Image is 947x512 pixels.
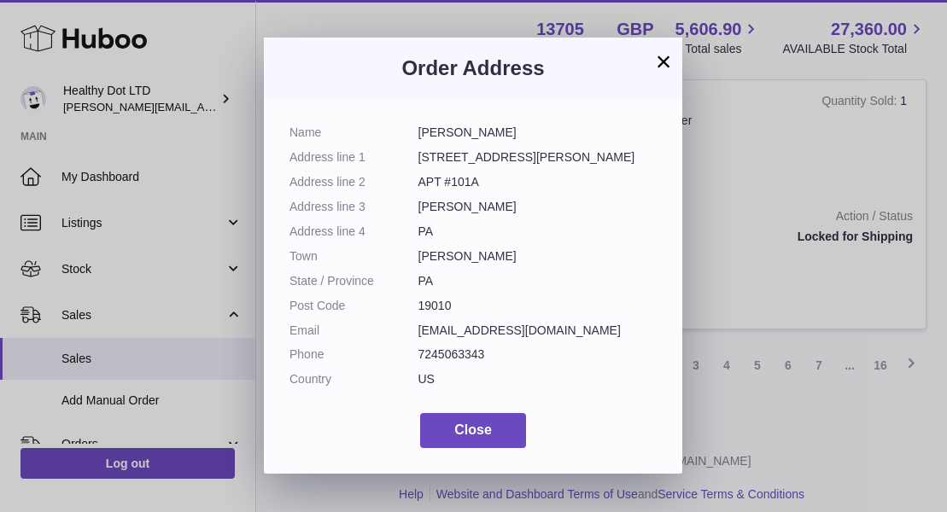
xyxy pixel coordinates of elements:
dd: [PERSON_NAME] [418,248,658,265]
dt: Post Code [289,298,418,314]
span: Close [454,422,492,437]
dd: APT #101A [418,174,658,190]
button: Close [420,413,526,448]
dd: PA [418,273,658,289]
dd: [PERSON_NAME] [418,199,658,215]
dt: Name [289,125,418,141]
dd: PA [418,224,658,240]
dt: Address line 2 [289,174,418,190]
dd: [PERSON_NAME] [418,125,658,141]
dd: 7245063343 [418,346,658,363]
dd: 19010 [418,298,658,314]
dt: Address line 4 [289,224,418,240]
dt: Email [289,323,418,339]
dt: Country [289,371,418,387]
dt: Phone [289,346,418,363]
dd: US [418,371,658,387]
dt: Address line 3 [289,199,418,215]
dt: Town [289,248,418,265]
button: × [653,51,674,72]
h3: Order Address [289,55,657,82]
dt: State / Province [289,273,418,289]
dd: [STREET_ADDRESS][PERSON_NAME] [418,149,658,166]
dt: Address line 1 [289,149,418,166]
dd: [EMAIL_ADDRESS][DOMAIN_NAME] [418,323,658,339]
